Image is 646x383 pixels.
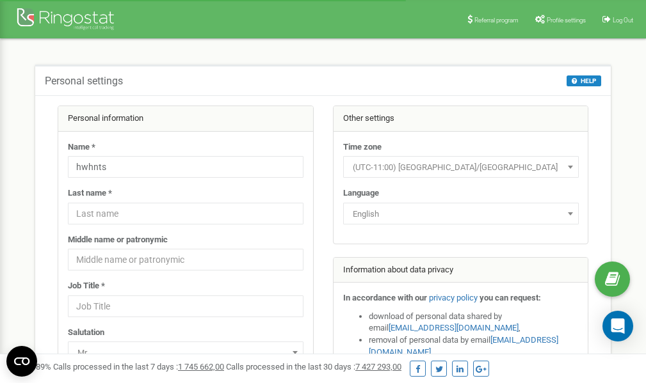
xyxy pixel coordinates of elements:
[343,141,382,153] label: Time zone
[178,362,224,371] u: 1 745 662,00
[343,203,579,224] span: English
[355,362,401,371] u: 7 427 293,00
[334,258,588,283] div: Information about data privacy
[348,205,574,223] span: English
[567,75,601,86] button: HELP
[68,280,105,292] label: Job Title *
[53,362,224,371] span: Calls processed in the last 7 days :
[68,234,168,246] label: Middle name or patronymic
[72,344,299,362] span: Mr.
[68,203,303,224] input: Last name
[68,187,112,199] label: Last name *
[613,17,633,24] span: Log Out
[68,156,303,178] input: Name
[68,341,303,363] span: Mr.
[68,141,95,153] label: Name *
[58,106,313,132] div: Personal information
[68,327,104,339] label: Salutation
[226,362,401,371] span: Calls processed in the last 30 days :
[369,334,579,358] li: removal of personal data by email ,
[348,159,574,176] span: (UTC-11:00) Pacific/Midway
[547,17,586,24] span: Profile settings
[45,75,123,87] h5: Personal settings
[369,311,579,334] li: download of personal data shared by email ,
[343,293,427,302] strong: In accordance with our
[429,293,478,302] a: privacy policy
[389,323,519,332] a: [EMAIL_ADDRESS][DOMAIN_NAME]
[334,106,588,132] div: Other settings
[343,156,579,178] span: (UTC-11:00) Pacific/Midway
[474,17,519,24] span: Referral program
[480,293,541,302] strong: you can request:
[68,249,303,270] input: Middle name or patronymic
[343,187,379,199] label: Language
[6,346,37,377] button: Open CMP widget
[68,295,303,317] input: Job Title
[602,311,633,341] div: Open Intercom Messenger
